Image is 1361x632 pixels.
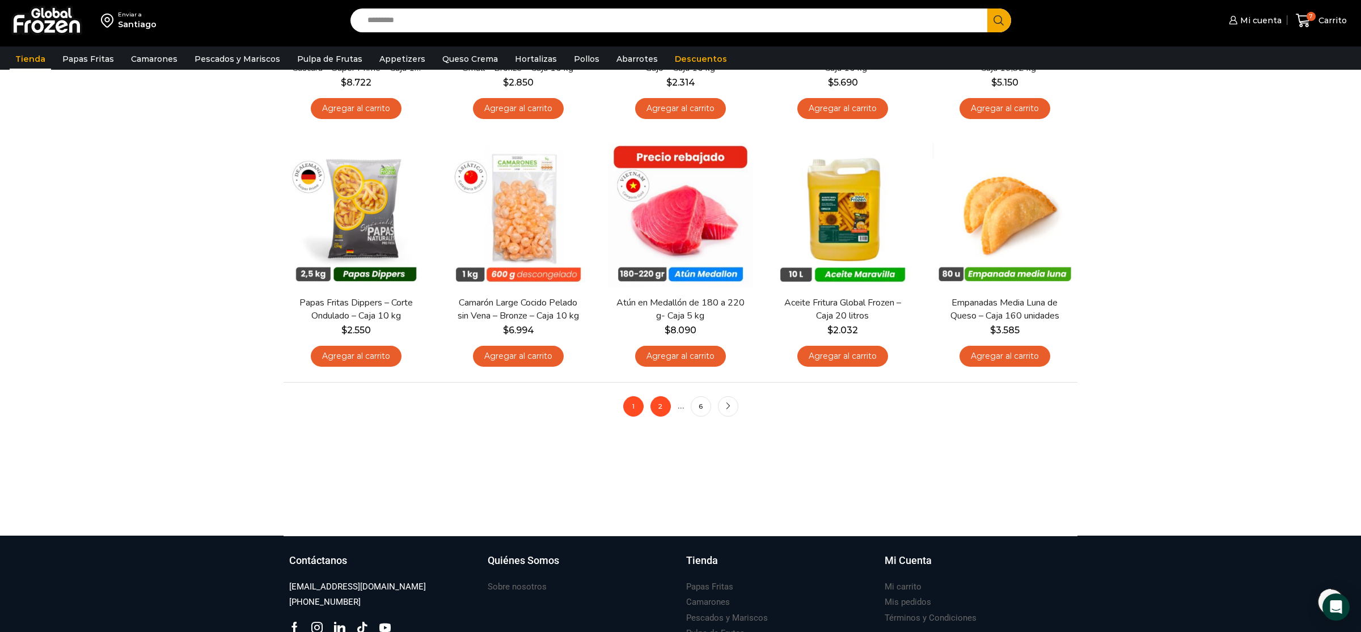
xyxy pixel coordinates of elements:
[827,325,833,336] span: $
[686,553,718,568] h3: Tienda
[678,400,684,411] span: …
[503,77,534,88] bdi: 2.850
[289,553,476,579] a: Contáctanos
[686,610,768,626] a: Pescados y Mariscos
[289,595,361,610] a: [PHONE_NUMBER]
[1226,9,1282,32] a: Mi cuenta
[488,553,675,579] a: Quiénes Somos
[291,48,368,70] a: Pulpa de Frutas
[118,19,157,30] div: Santiago
[289,581,426,593] h3: [EMAIL_ADDRESS][DOMAIN_NAME]
[1307,12,1316,21] span: 7
[488,553,559,568] h3: Quiénes Somos
[885,581,922,593] h3: Mi carrito
[827,325,858,336] bdi: 2.032
[341,325,371,336] bdi: 2.550
[437,48,504,70] a: Queso Crema
[289,596,361,608] h3: [PHONE_NUMBER]
[885,595,931,610] a: Mis pedidos
[686,553,873,579] a: Tienda
[509,48,563,70] a: Hortalizas
[488,581,547,593] h3: Sobre nosotros
[991,77,997,88] span: $
[885,553,1072,579] a: Mi Cuenta
[473,346,564,367] a: Agregar al carrito: “Camarón Large Cocido Pelado sin Vena - Bronze - Caja 10 kg”
[960,98,1050,119] a: Agregar al carrito: “Queso Crema Rafulco - 1,36 kg - Caja 16,32 kg”
[665,325,670,336] span: $
[990,325,996,336] span: $
[885,553,932,568] h3: Mi Cuenta
[987,9,1011,32] button: Search button
[1237,15,1282,26] span: Mi cuenta
[885,579,922,595] a: Mi carrito
[101,11,118,30] img: address-field-icon.svg
[341,77,371,88] bdi: 8.722
[341,77,346,88] span: $
[374,48,431,70] a: Appetizers
[686,579,733,595] a: Papas Fritas
[311,98,401,119] a: Agregar al carrito: “Camarón 36/40 Crudo con Cáscara - Super Prime - Caja 10 kg”
[885,610,977,626] a: Términos y Condiciones
[990,325,1020,336] bdi: 3.585
[885,596,931,608] h3: Mis pedidos
[797,98,888,119] a: Agregar al carrito: “Atún en Trozos - Caja 10 kg”
[503,77,509,88] span: $
[691,396,711,417] a: 6
[57,48,120,70] a: Papas Fritas
[623,396,644,417] span: 1
[686,596,730,608] h3: Camarones
[453,296,584,323] a: Camarón Large Cocido Pelado sin Vena – Bronze – Caja 10 kg
[686,581,733,593] h3: Papas Fritas
[635,346,726,367] a: Agregar al carrito: “Atún en Medallón de 180 a 220 g- Caja 5 kg”
[289,579,426,595] a: [EMAIL_ADDRESS][DOMAIN_NAME]
[10,48,51,70] a: Tienda
[797,346,888,367] a: Agregar al carrito: “Aceite Fritura Global Frozen – Caja 20 litros”
[669,48,733,70] a: Descuentos
[686,595,730,610] a: Camarones
[686,612,768,624] h3: Pescados y Mariscos
[125,48,183,70] a: Camarones
[1322,593,1350,621] div: Open Intercom Messenger
[635,98,726,119] a: Agregar al carrito: “Papas Fritas Wedges – Corte Gajo - Caja 10 kg”
[828,77,834,88] span: $
[666,77,672,88] span: $
[885,612,977,624] h3: Términos y Condiciones
[960,346,1050,367] a: Agregar al carrito: “Empanadas Media Luna de Queso - Caja 160 unidades”
[666,77,695,88] bdi: 2.314
[473,98,564,119] a: Agregar al carrito: “Camarón Cocido Pelado Very Small - Bronze - Caja 10 kg”
[1316,15,1347,26] span: Carrito
[650,396,671,417] a: 2
[940,296,1070,323] a: Empanadas Media Luna de Queso – Caja 160 unidades
[828,77,858,88] bdi: 5.690
[665,325,696,336] bdi: 8.090
[311,346,401,367] a: Agregar al carrito: “Papas Fritas Dippers - Corte Ondulado - Caja 10 kg”
[189,48,286,70] a: Pescados y Mariscos
[341,325,347,336] span: $
[611,48,663,70] a: Abarrotes
[118,11,157,19] div: Enviar a
[488,579,547,595] a: Sobre nosotros
[503,325,509,336] span: $
[1293,7,1350,34] a: 7 Carrito
[991,77,1018,88] bdi: 5.150
[777,296,908,323] a: Aceite Fritura Global Frozen – Caja 20 litros
[568,48,605,70] a: Pollos
[289,553,347,568] h3: Contáctanos
[291,296,421,323] a: Papas Fritas Dippers – Corte Ondulado – Caja 10 kg
[503,325,534,336] bdi: 6.994
[615,296,746,323] a: Atún en Medallón de 180 a 220 g- Caja 5 kg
